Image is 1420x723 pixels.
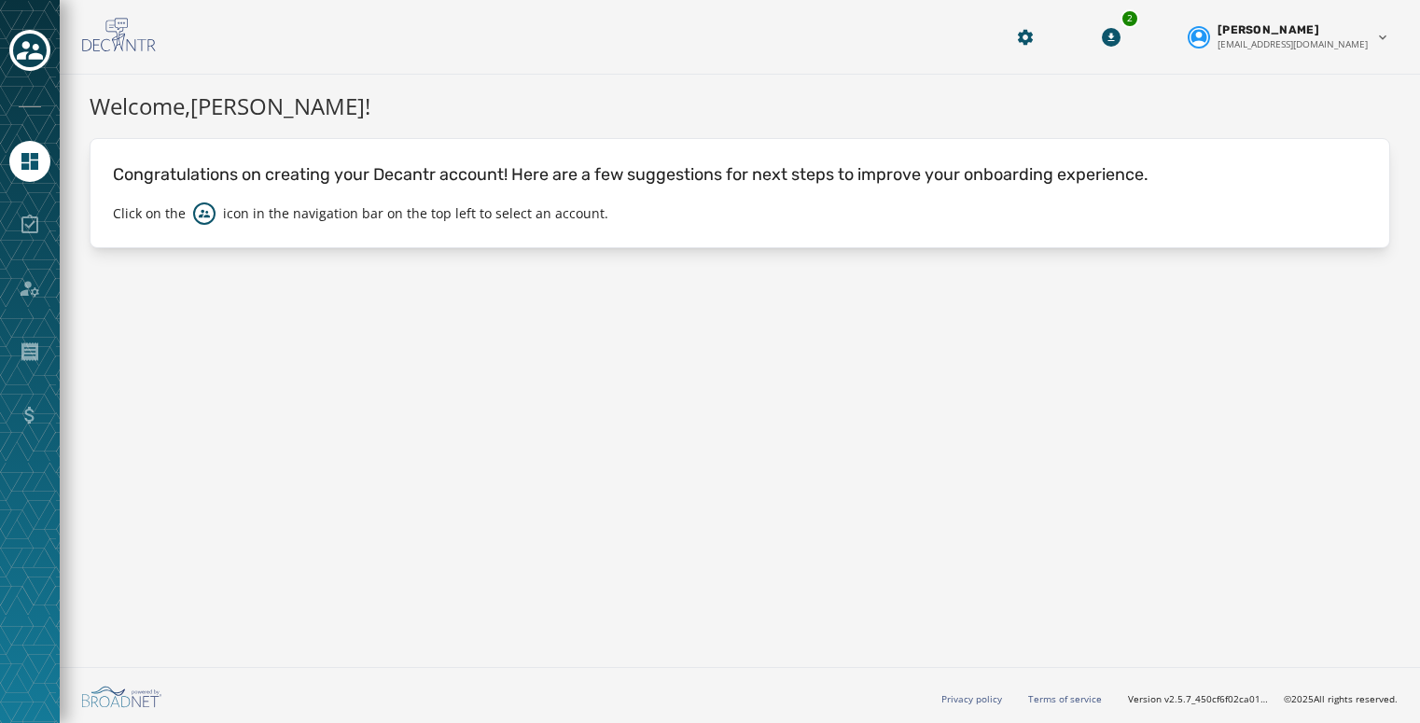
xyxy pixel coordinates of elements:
[90,90,1390,123] h1: Welcome, [PERSON_NAME] !
[113,204,186,223] p: Click on the
[113,161,1367,188] p: Congratulations on creating your Decantr account! Here are a few suggestions for next steps to im...
[941,692,1002,705] a: Privacy policy
[9,30,50,71] button: Toggle account select drawer
[1009,21,1042,54] button: Manage global settings
[1128,692,1269,706] span: Version
[1094,21,1128,54] button: Download Menu
[1180,15,1398,59] button: User settings
[1164,692,1269,706] span: v2.5.7_450cf6f02ca01d91e0dd0016ee612a244a52abf3
[1028,692,1102,705] a: Terms of service
[1121,9,1139,28] div: 2
[223,204,608,223] p: icon in the navigation bar on the top left to select an account.
[9,141,50,182] a: Navigate to Home
[1284,692,1398,705] span: © 2025 All rights reserved.
[1218,22,1319,37] span: [PERSON_NAME]
[1218,37,1368,51] span: [EMAIL_ADDRESS][DOMAIN_NAME]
